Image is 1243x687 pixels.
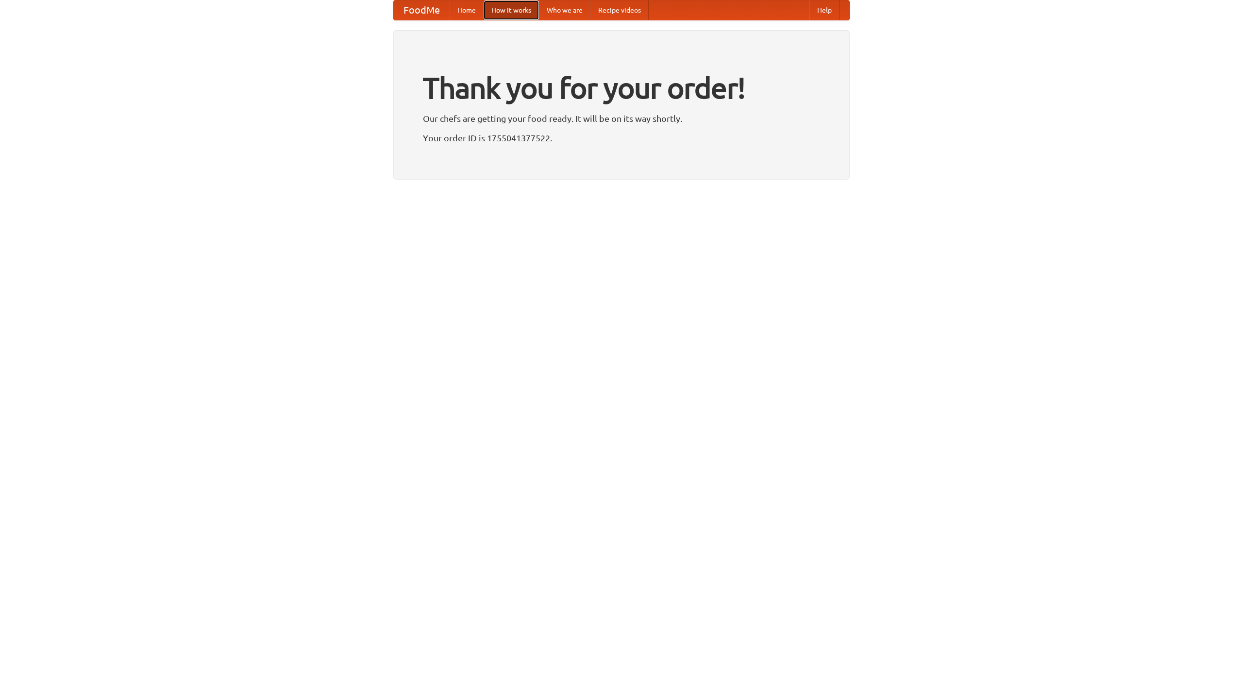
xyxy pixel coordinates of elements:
[450,0,484,20] a: Home
[809,0,840,20] a: Help
[423,65,820,111] h1: Thank you for your order!
[423,111,820,126] p: Our chefs are getting your food ready. It will be on its way shortly.
[539,0,590,20] a: Who we are
[423,131,820,145] p: Your order ID is 1755041377522.
[394,0,450,20] a: FoodMe
[590,0,649,20] a: Recipe videos
[484,0,539,20] a: How it works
